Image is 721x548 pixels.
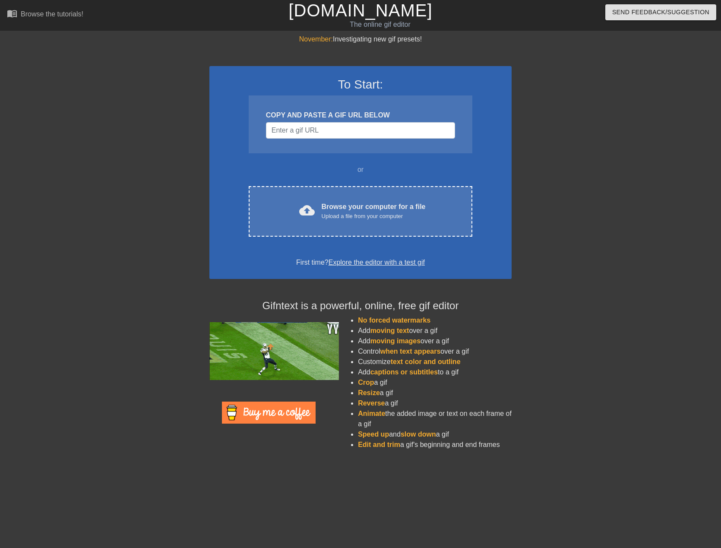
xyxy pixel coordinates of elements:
[221,77,500,92] h3: To Start:
[358,441,400,448] span: Edit and trim
[358,399,385,407] span: Reverse
[358,429,512,440] li: and a gif
[358,317,430,324] span: No forced watermarks
[358,377,512,388] li: a gif
[358,326,512,336] li: Add over a gif
[358,440,512,450] li: a gif's beginning and end frames
[401,431,436,438] span: slow down
[370,368,438,376] span: captions or subtitles
[299,203,315,218] span: cloud_upload
[209,34,512,44] div: Investigating new gif presets!
[370,327,409,334] span: moving text
[245,19,516,30] div: The online gif editor
[329,259,425,266] a: Explore the editor with a test gif
[358,357,512,367] li: Customize
[288,1,432,20] a: [DOMAIN_NAME]
[358,389,380,396] span: Resize
[358,388,512,398] li: a gif
[322,202,426,221] div: Browse your computer for a file
[358,398,512,409] li: a gif
[380,348,441,355] span: when text appears
[358,367,512,377] li: Add to a gif
[322,212,426,221] div: Upload a file from your computer
[266,122,455,139] input: Username
[209,300,512,312] h4: Gifntext is a powerful, online, free gif editor
[7,8,17,19] span: menu_book
[391,358,461,365] span: text color and outline
[221,257,500,268] div: First time?
[21,10,83,18] div: Browse the tutorials!
[232,165,489,175] div: or
[358,346,512,357] li: Control over a gif
[370,337,421,345] span: moving images
[299,35,333,43] span: November:
[358,336,512,346] li: Add over a gif
[358,410,385,417] span: Animate
[358,409,512,429] li: the added image or text on each frame of a gif
[358,431,389,438] span: Speed up
[266,110,455,120] div: COPY AND PASTE A GIF URL BELOW
[612,7,709,18] span: Send Feedback/Suggestion
[222,402,316,424] img: Buy Me A Coffee
[358,379,374,386] span: Crop
[605,4,716,20] button: Send Feedback/Suggestion
[7,8,83,22] a: Browse the tutorials!
[209,322,339,380] img: football_small.gif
